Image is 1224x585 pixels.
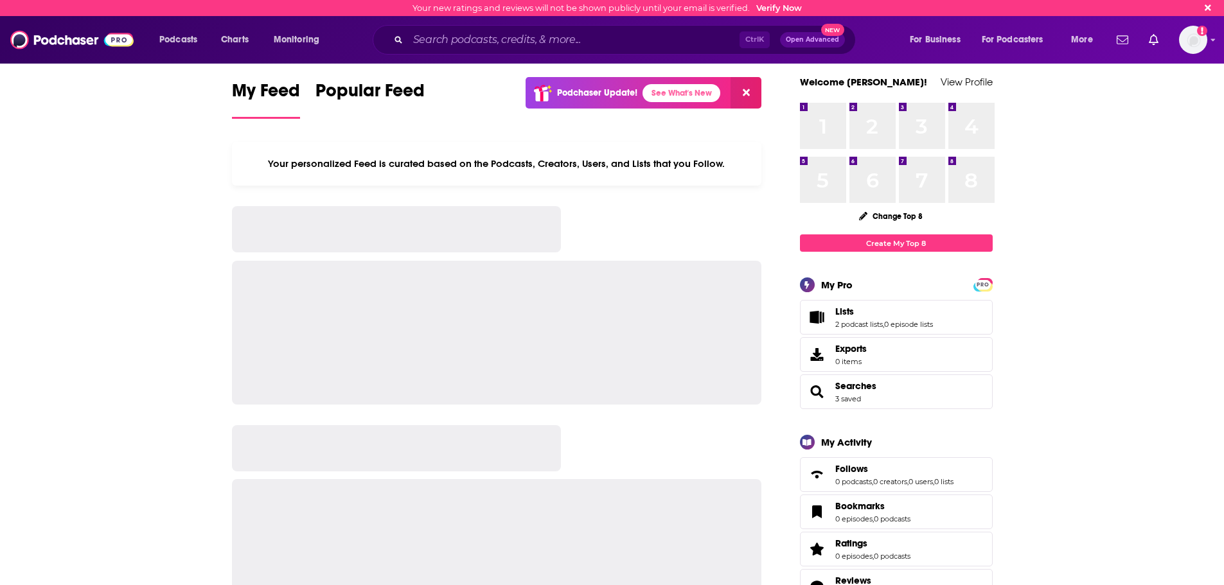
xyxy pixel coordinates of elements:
a: 0 episodes [835,514,873,523]
span: , [873,552,874,561]
img: User Profile [1179,26,1207,54]
a: Bookmarks [804,503,830,521]
a: Ratings [804,540,830,558]
span: Exports [835,343,867,354]
a: Charts [213,30,256,50]
a: 2 podcast lists [835,320,883,329]
a: Lists [835,306,933,317]
a: Follows [835,463,953,475]
div: Your new ratings and reviews will not be shown publicly until your email is verified. [412,3,802,13]
span: Open Advanced [786,37,839,43]
span: Ratings [800,532,993,566]
span: Ratings [835,537,867,549]
span: Lists [835,306,854,317]
span: Monitoring [274,31,319,49]
a: Searches [835,380,876,392]
a: Welcome [PERSON_NAME]! [800,76,927,88]
a: Verify Now [756,3,802,13]
a: Show notifications dropdown [1112,29,1133,51]
span: 0 items [835,357,867,366]
a: Exports [800,337,993,372]
span: For Podcasters [982,31,1043,49]
img: Podchaser - Follow, Share and Rate Podcasts [10,28,134,52]
input: Search podcasts, credits, & more... [408,30,740,50]
a: PRO [975,279,991,289]
a: 0 episodes [835,552,873,561]
span: Popular Feed [315,80,425,109]
a: Show notifications dropdown [1144,29,1164,51]
button: open menu [150,30,214,50]
span: Follows [835,463,868,475]
span: Logged in as celadonmarketing [1179,26,1207,54]
a: Create My Top 8 [800,234,993,252]
span: Exports [804,345,830,363]
span: Lists [800,300,993,335]
div: My Pro [821,279,853,291]
p: Podchaser Update! [557,87,637,98]
a: 0 users [909,477,933,486]
span: PRO [975,280,991,290]
span: , [883,320,884,329]
span: , [933,477,934,486]
a: Ratings [835,537,910,549]
svg: Email not verified [1197,26,1207,36]
button: Show profile menu [1179,26,1207,54]
span: More [1071,31,1093,49]
span: Podcasts [159,31,197,49]
a: Lists [804,308,830,326]
a: 3 saved [835,394,861,403]
span: , [872,477,873,486]
span: Follows [800,457,993,492]
a: Bookmarks [835,500,910,512]
a: Follows [804,466,830,484]
span: Searches [800,374,993,409]
button: Open AdvancedNew [780,32,845,48]
button: open menu [265,30,336,50]
a: 0 podcasts [874,552,910,561]
button: open menu [901,30,977,50]
a: Searches [804,383,830,401]
a: Popular Feed [315,80,425,119]
button: open menu [1062,30,1109,50]
a: My Feed [232,80,300,119]
button: Change Top 8 [851,208,931,224]
a: 0 creators [873,477,907,486]
span: Charts [221,31,249,49]
span: New [821,24,844,36]
div: Your personalized Feed is curated based on the Podcasts, Creators, Users, and Lists that you Follow. [232,142,762,186]
a: See What's New [643,84,720,102]
a: 0 lists [934,477,953,486]
span: Bookmarks [800,494,993,529]
div: Search podcasts, credits, & more... [385,25,868,55]
span: For Business [910,31,961,49]
button: open menu [973,30,1062,50]
span: Ctrl K [740,31,770,48]
span: Bookmarks [835,500,885,512]
span: , [873,514,874,523]
a: 0 podcasts [835,477,872,486]
div: My Activity [821,436,872,448]
a: View Profile [941,76,993,88]
span: , [907,477,909,486]
a: 0 episode lists [884,320,933,329]
a: 0 podcasts [874,514,910,523]
span: My Feed [232,80,300,109]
